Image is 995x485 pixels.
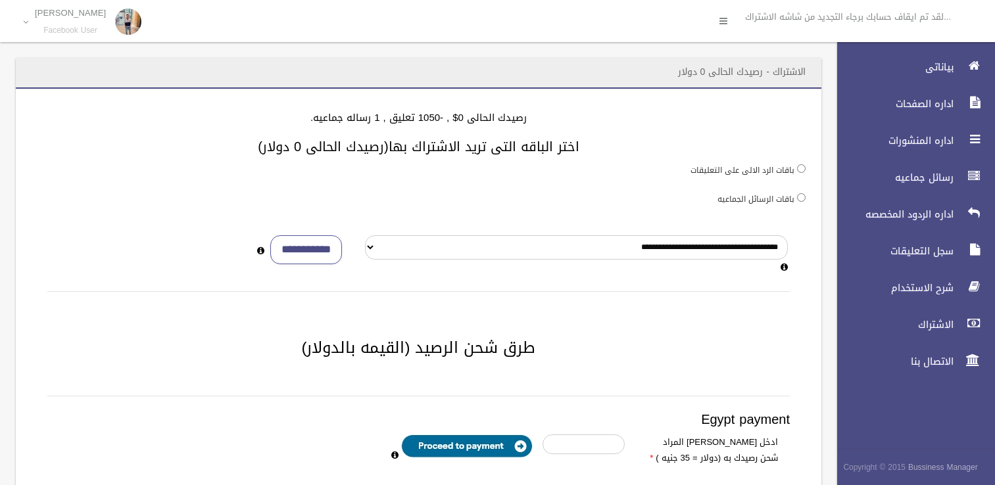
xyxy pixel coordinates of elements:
[826,281,958,294] span: شرح الاستخدام
[826,208,958,221] span: اداره الردود المخصصه
[826,171,958,184] span: رسائل جماعيه
[826,237,995,266] a: سجل التعليقات
[843,460,906,474] span: Copyright © 2015
[32,139,806,154] h3: اختر الباقه التى تريد الاشتراك بها(رصيدك الحالى 0 دولار)
[35,8,106,18] p: [PERSON_NAME]
[826,244,958,258] span: سجل التعليقات
[35,26,106,35] small: Facebook User
[826,163,995,192] a: رسائل جماعيه
[826,60,958,74] span: بياناتى
[826,355,958,368] span: الاتصال بنا
[32,339,806,356] h2: طرق شحن الرصيد (القيمه بالدولار)
[826,310,995,339] a: الاشتراك
[635,434,788,466] label: ادخل [PERSON_NAME] المراد شحن رصيدك به (دولار = 35 جنيه )
[826,53,995,81] a: بياناتى
[691,163,794,177] label: باقات الرد الالى على التعليقات
[826,273,995,302] a: شرح الاستخدام
[826,134,958,147] span: اداره المنشورات
[47,412,790,427] h3: Egypt payment
[826,97,958,110] span: اداره الصفحات
[826,89,995,118] a: اداره الصفحات
[826,126,995,155] a: اداره المنشورات
[908,460,978,474] strong: Bussiness Manager
[662,59,821,85] header: الاشتراك - رصيدك الحالى 0 دولار
[826,347,995,376] a: الاتصال بنا
[826,318,958,331] span: الاشتراك
[717,192,794,206] label: باقات الرسائل الجماعيه
[826,200,995,229] a: اداره الردود المخصصه
[32,112,806,124] h4: رصيدك الحالى 0$ , -1050 تعليق , 1 رساله جماعيه.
